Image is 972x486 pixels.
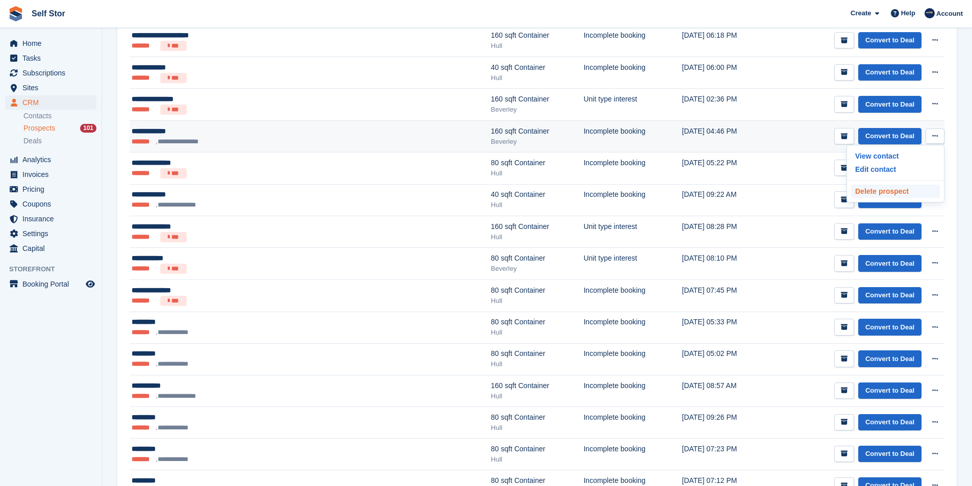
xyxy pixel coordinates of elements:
td: Incomplete booking [584,312,682,343]
td: Incomplete booking [584,279,682,312]
span: Insurance [22,212,84,226]
span: Storefront [9,264,102,274]
span: Analytics [22,152,84,167]
span: Settings [22,226,84,241]
span: Tasks [22,51,84,65]
div: Hull [491,327,584,338]
a: Convert to Deal [858,255,921,272]
a: Delete prospect [851,185,940,198]
a: Convert to Deal [858,223,921,240]
a: Self Stor [28,5,69,22]
span: Home [22,36,84,50]
div: Hull [491,73,584,83]
a: menu [5,197,96,211]
div: Hull [491,41,584,51]
span: Invoices [22,167,84,182]
td: [DATE] 05:33 PM [682,312,769,343]
td: [DATE] 08:28 PM [682,216,769,248]
div: 80 sqft Container [491,444,584,454]
a: menu [5,66,96,80]
td: Incomplete booking [584,25,682,57]
td: [DATE] 05:02 PM [682,343,769,375]
div: 160 sqft Container [491,30,584,41]
span: Account [936,9,963,19]
div: 40 sqft Container [491,62,584,73]
div: Hull [491,296,584,306]
a: menu [5,152,96,167]
td: [DATE] 05:22 PM [682,152,769,185]
div: 80 sqft Container [491,348,584,359]
span: Prospects [23,123,55,133]
div: Hull [491,232,584,242]
div: 160 sqft Container [491,94,584,105]
div: Beverley [491,137,584,147]
td: [DATE] 06:00 PM [682,57,769,89]
td: [DATE] 08:10 PM [682,248,769,280]
a: Convert to Deal [858,446,921,463]
div: Hull [491,168,584,178]
td: [DATE] 09:22 AM [682,184,769,216]
div: 101 [80,124,96,133]
div: 80 sqft Container [491,285,584,296]
td: [DATE] 06:18 PM [682,25,769,57]
td: [DATE] 09:26 PM [682,406,769,438]
span: Sites [22,81,84,95]
a: Prospects 101 [23,123,96,134]
span: Deals [23,136,42,146]
td: Incomplete booking [584,438,682,470]
div: 160 sqft Container [491,221,584,232]
td: Incomplete booking [584,152,682,185]
a: menu [5,167,96,182]
div: 80 sqft Container [491,158,584,168]
div: 160 sqft Container [491,380,584,391]
span: Coupons [22,197,84,211]
a: Convert to Deal [858,350,921,367]
a: menu [5,226,96,241]
div: 80 sqft Container [491,317,584,327]
td: [DATE] 04:46 PM [682,120,769,152]
img: stora-icon-8386f47178a22dfd0bd8f6a31ec36ba5ce8667c1dd55bd0f319d3a0aa187defe.svg [8,6,23,21]
div: 80 sqft Container [491,253,584,264]
div: Beverley [491,105,584,115]
td: Incomplete booking [584,120,682,152]
a: Convert to Deal [858,382,921,399]
a: menu [5,95,96,110]
span: CRM [22,95,84,110]
div: Beverley [491,264,584,274]
td: Unit type interest [584,248,682,280]
a: View contact [851,149,940,163]
a: menu [5,182,96,196]
td: Incomplete booking [584,406,682,438]
td: Incomplete booking [584,57,682,89]
span: Pricing [22,182,84,196]
img: Chris Rice [925,8,935,18]
a: Convert to Deal [858,414,921,431]
a: Contacts [23,111,96,121]
td: Incomplete booking [584,375,682,406]
div: Hull [491,200,584,210]
span: Help [901,8,915,18]
a: Deals [23,136,96,146]
a: menu [5,212,96,226]
span: Subscriptions [22,66,84,80]
a: menu [5,51,96,65]
a: menu [5,36,96,50]
span: Capital [22,241,84,255]
a: Convert to Deal [858,32,921,49]
div: 160 sqft Container [491,126,584,137]
td: Unit type interest [584,216,682,248]
td: [DATE] 07:45 PM [682,279,769,312]
a: Preview store [84,278,96,290]
a: Edit contact [851,163,940,176]
a: Convert to Deal [858,128,921,145]
div: 80 sqft Container [491,412,584,423]
div: Hull [491,423,584,433]
td: Incomplete booking [584,184,682,216]
a: Convert to Deal [858,287,921,304]
div: Hull [491,391,584,401]
a: menu [5,241,96,255]
div: 40 sqft Container [491,189,584,200]
td: [DATE] 02:36 PM [682,89,769,121]
div: Hull [491,359,584,369]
